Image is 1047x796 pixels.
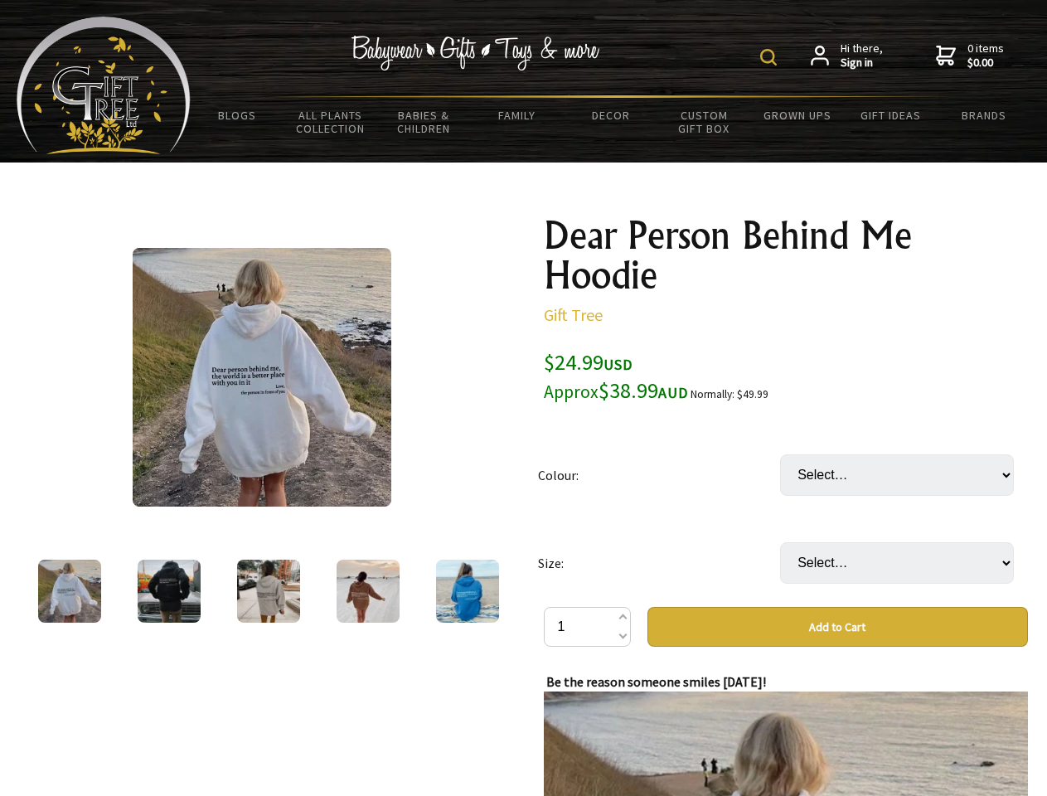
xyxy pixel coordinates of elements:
img: Dear Person Behind Me Hoodie [133,248,391,507]
a: All Plants Collection [284,98,378,146]
a: Gift Ideas [844,98,938,133]
span: Hi there, [841,41,883,70]
img: Dear Person Behind Me Hoodie [38,560,101,623]
a: Hi there,Sign in [811,41,883,70]
strong: Sign in [841,56,883,70]
a: Decor [564,98,657,133]
img: product search [760,49,777,66]
img: Babywear - Gifts - Toys & more [351,36,600,70]
a: Brands [938,98,1031,133]
a: Babies & Children [377,98,471,146]
strong: $0.00 [967,56,1004,70]
span: AUD [658,383,688,402]
a: Family [471,98,565,133]
a: BLOGS [191,98,284,133]
button: Add to Cart [647,607,1028,647]
span: $24.99 $38.99 [544,348,688,404]
small: Approx [544,381,599,403]
a: Gift Tree [544,304,603,325]
td: Size: [538,519,780,607]
img: Dear Person Behind Me Hoodie [436,560,499,623]
img: Dear Person Behind Me Hoodie [237,560,300,623]
img: Dear Person Behind Me Hoodie [337,560,400,623]
h1: Dear Person Behind Me Hoodie [544,216,1028,295]
td: Colour: [538,431,780,519]
span: 0 items [967,41,1004,70]
img: Babyware - Gifts - Toys and more... [17,17,191,154]
a: 0 items$0.00 [936,41,1004,70]
a: Grown Ups [750,98,844,133]
small: Normally: $49.99 [691,387,768,401]
a: Custom Gift Box [657,98,751,146]
span: USD [603,355,633,374]
img: Dear Person Behind Me Hoodie [138,560,201,623]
